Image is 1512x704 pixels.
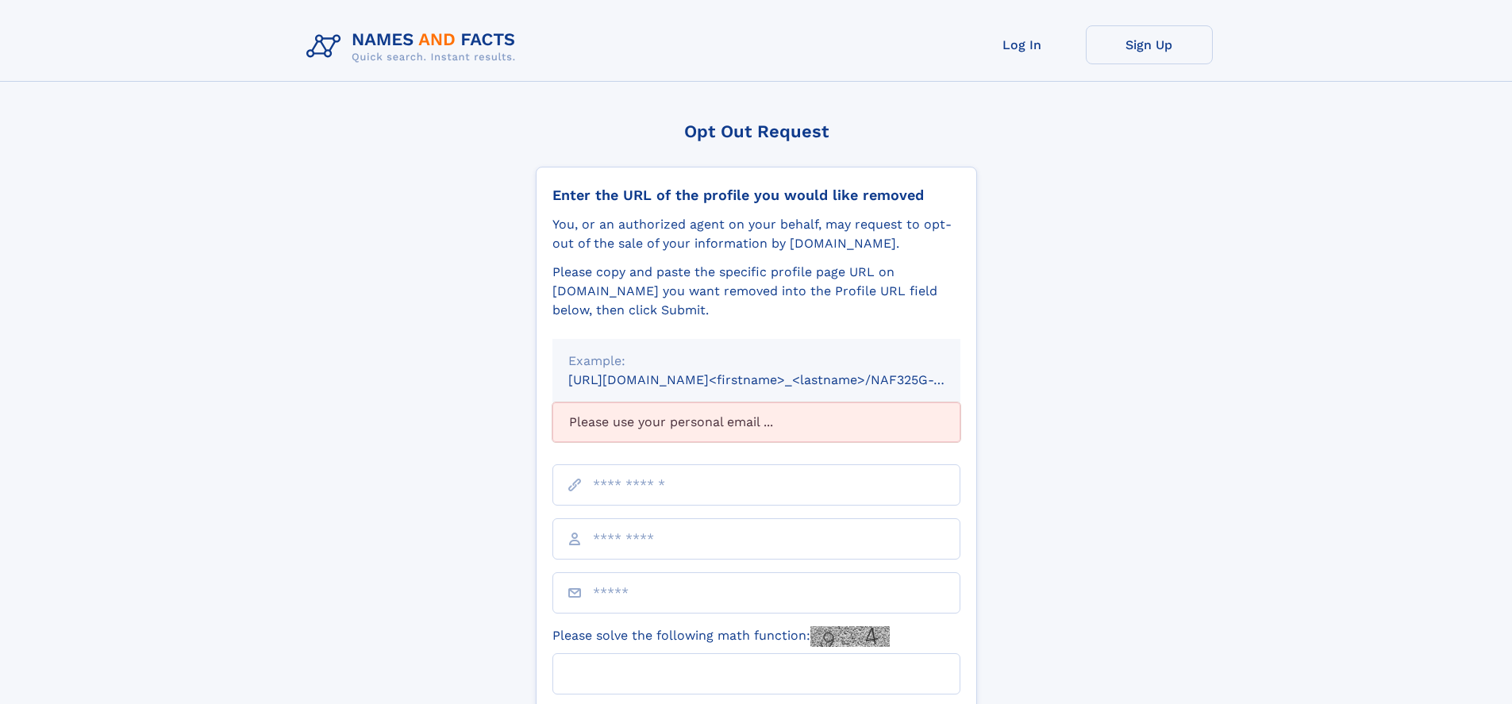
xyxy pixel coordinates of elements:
a: Log In [959,25,1086,64]
div: Please copy and paste the specific profile page URL on [DOMAIN_NAME] you want removed into the Pr... [552,263,960,320]
a: Sign Up [1086,25,1213,64]
div: You, or an authorized agent on your behalf, may request to opt-out of the sale of your informatio... [552,215,960,253]
div: Enter the URL of the profile you would like removed [552,187,960,204]
div: Please use your personal email ... [552,402,960,442]
small: [URL][DOMAIN_NAME]<firstname>_<lastname>/NAF325G-xxxxxxxx [568,372,991,387]
label: Please solve the following math function: [552,626,890,647]
div: Opt Out Request [536,121,977,141]
img: Logo Names and Facts [300,25,529,68]
div: Example: [568,352,945,371]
